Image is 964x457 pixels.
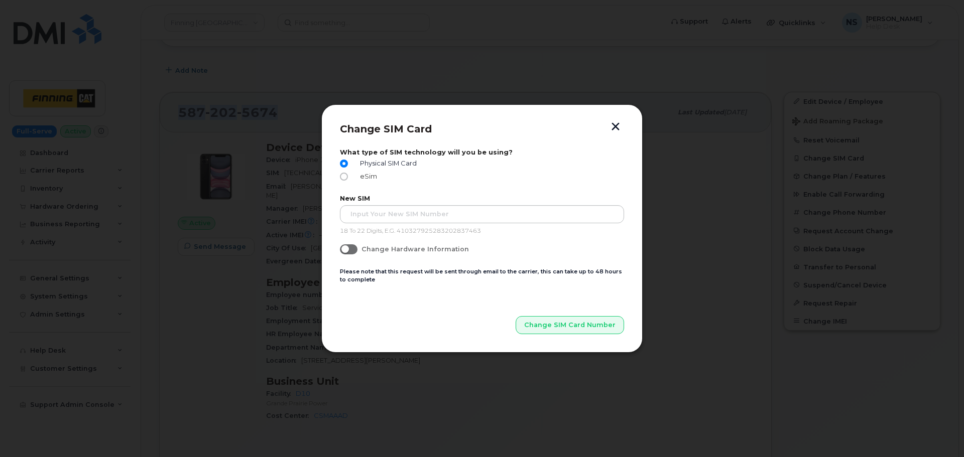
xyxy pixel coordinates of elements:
span: Change SIM Card Number [524,320,616,330]
span: Change SIM Card [340,123,432,135]
input: Input Your New SIM Number [340,205,624,223]
input: Physical SIM Card [340,160,348,168]
span: eSim [356,173,377,180]
button: Change SIM Card Number [516,316,624,334]
span: Change Hardware Information [361,245,469,253]
span: Physical SIM Card [356,160,417,167]
input: Change Hardware Information [340,244,348,252]
label: What type of SIM technology will you be using? [340,148,624,156]
label: New SIM [340,195,624,202]
input: eSim [340,173,348,181]
p: 18 To 22 Digits, E.G. 410327925283202837463 [340,227,624,235]
small: Please note that this request will be sent through email to the carrier, this can take up to 48 h... [340,268,622,283]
